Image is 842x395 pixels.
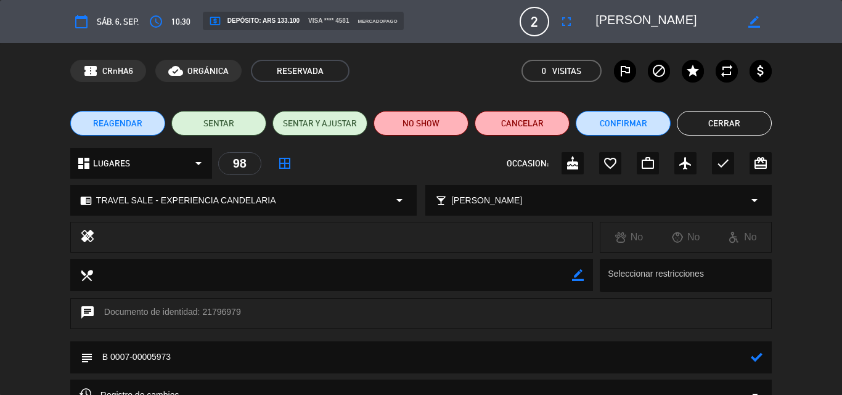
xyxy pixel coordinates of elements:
[576,111,671,136] button: Confirmar
[93,157,130,171] span: LUGARES
[747,193,762,208] i: arrow_drop_down
[652,63,666,78] i: block
[80,351,93,364] i: subject
[716,156,730,171] i: check
[76,156,91,171] i: dashboard
[70,111,165,136] button: REAGENDAR
[70,298,772,329] div: Documento de identidad: 21796979
[149,14,163,29] i: access_time
[475,111,570,136] button: Cancelar
[74,14,89,29] i: calendar_today
[658,229,714,245] div: No
[272,111,367,136] button: SENTAR Y AJUSTAR
[753,156,768,171] i: card_giftcard
[277,156,292,171] i: border_all
[80,268,93,282] i: local_dining
[374,111,468,136] button: NO SHOW
[93,117,142,130] span: REAGENDAR
[748,16,760,28] i: border_color
[70,10,92,33] button: calendar_today
[251,60,349,82] span: RESERVADA
[145,10,167,33] button: access_time
[542,64,546,78] span: 0
[191,156,206,171] i: arrow_drop_down
[171,15,190,29] span: 10:30
[559,14,574,29] i: fullscreen
[685,63,700,78] i: star
[714,229,771,245] div: No
[96,193,276,208] span: TRAVEL SALE - EXPERIENCIA CANDELARIA
[80,305,95,322] i: chat
[451,193,522,208] span: [PERSON_NAME]
[80,195,92,206] i: chrome_reader_mode
[520,7,549,36] span: 2
[552,64,581,78] em: Visitas
[600,229,657,245] div: No
[507,157,549,171] span: OCCASION:
[555,10,578,33] button: fullscreen
[358,17,397,25] span: mercadopago
[565,156,580,171] i: cake
[719,63,734,78] i: repeat
[209,15,300,27] span: Depósito: ARS 133.100
[209,15,221,27] i: local_atm
[97,15,139,29] span: sáb. 6, sep.
[435,195,447,206] i: local_bar
[678,156,693,171] i: airplanemode_active
[171,111,266,136] button: SENTAR
[102,64,133,78] span: CRnHA6
[572,269,584,281] i: border_color
[677,111,772,136] button: Cerrar
[392,193,407,208] i: arrow_drop_down
[83,63,98,78] span: confirmation_number
[618,63,632,78] i: outlined_flag
[80,229,95,246] i: healing
[187,64,229,78] span: ORGÁNICA
[218,152,261,175] div: 98
[640,156,655,171] i: work_outline
[753,63,768,78] i: attach_money
[603,156,618,171] i: favorite_border
[168,63,183,78] i: cloud_done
